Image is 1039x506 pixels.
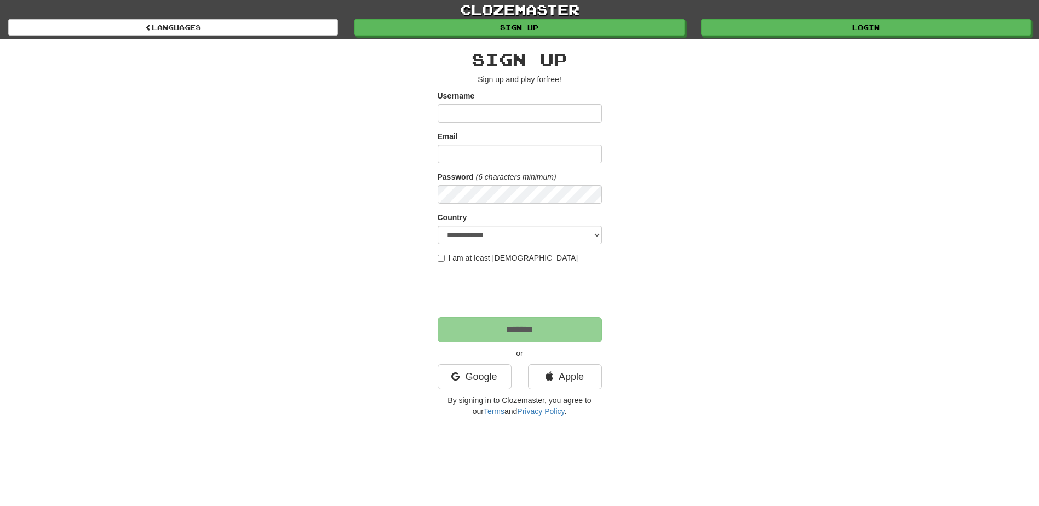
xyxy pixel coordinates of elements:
[438,395,602,417] p: By signing in to Clozemaster, you agree to our and .
[8,19,338,36] a: Languages
[438,348,602,359] p: or
[438,74,602,85] p: Sign up and play for !
[438,255,445,262] input: I am at least [DEMOGRAPHIC_DATA]
[438,171,474,182] label: Password
[517,407,564,416] a: Privacy Policy
[701,19,1031,36] a: Login
[528,364,602,389] a: Apple
[438,252,578,263] label: I am at least [DEMOGRAPHIC_DATA]
[438,90,475,101] label: Username
[438,364,512,389] a: Google
[354,19,684,36] a: Sign up
[438,131,458,142] label: Email
[476,173,556,181] em: (6 characters minimum)
[438,212,467,223] label: Country
[438,50,602,68] h2: Sign up
[438,269,604,312] iframe: reCAPTCHA
[546,75,559,84] u: free
[484,407,504,416] a: Terms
